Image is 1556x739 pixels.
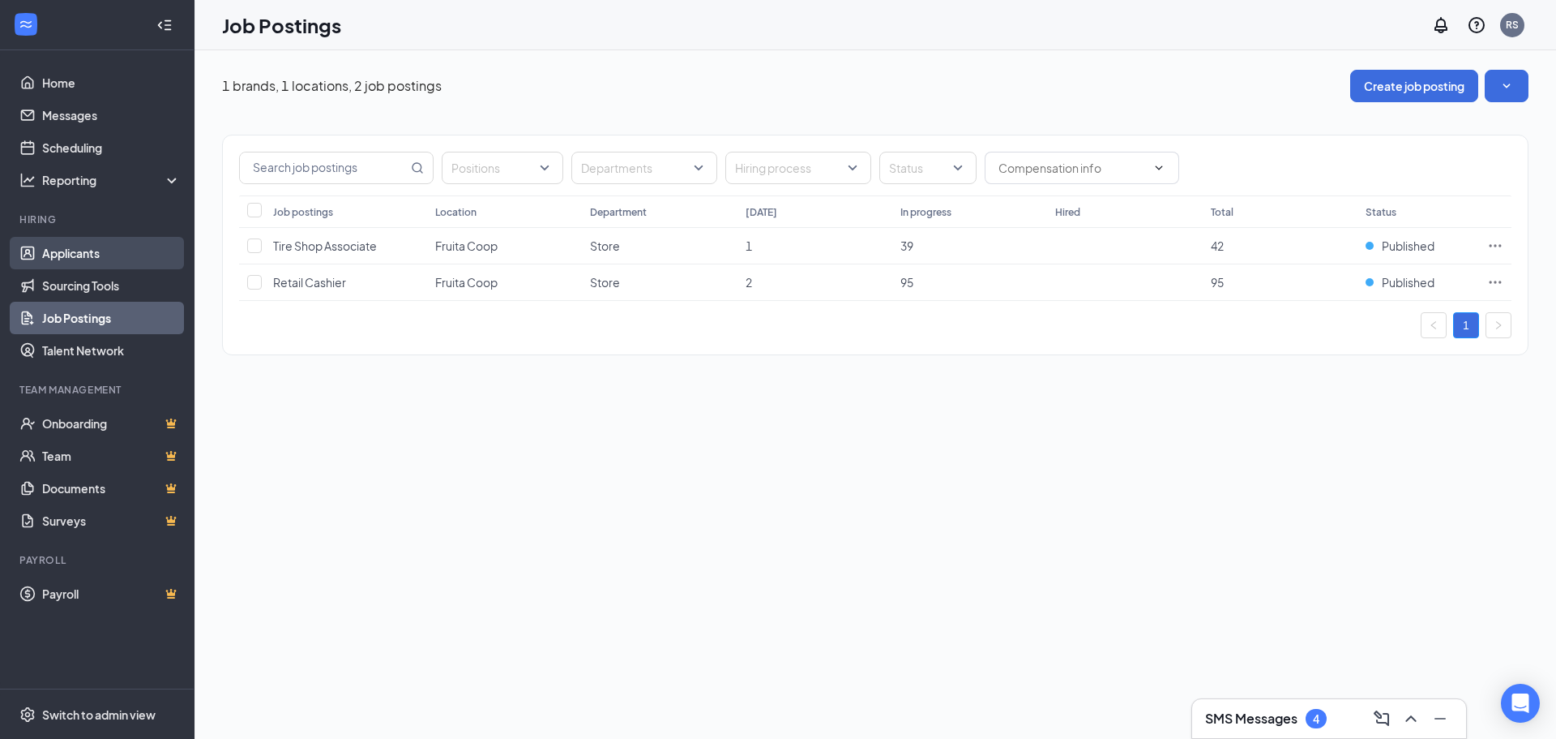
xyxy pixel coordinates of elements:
[900,275,913,290] span: 95
[411,161,424,174] svg: MagnifyingGlass
[1369,706,1395,732] button: ComposeMessage
[1506,18,1519,32] div: RS
[998,159,1146,177] input: Compensation info
[42,172,182,188] div: Reporting
[42,407,181,440] a: OnboardingCrown
[42,269,181,302] a: Sourcing Tools
[19,213,177,226] div: Hiring
[590,275,620,290] span: Store
[42,237,181,269] a: Applicants
[156,17,173,33] svg: Collapse
[435,275,498,290] span: Fruita Coop
[1203,195,1357,228] th: Total
[737,195,892,228] th: [DATE]
[1047,195,1202,228] th: Hired
[240,153,408,183] input: Search job postings
[1467,15,1486,35] svg: QuestionInfo
[222,77,442,95] p: 1 brands, 1 locations, 2 job postings
[900,238,913,253] span: 39
[1350,70,1478,102] button: Create job posting
[1498,78,1515,94] svg: SmallChevronDown
[42,67,181,99] a: Home
[42,440,181,472] a: TeamCrown
[1401,709,1421,728] svg: ChevronUp
[1398,706,1424,732] button: ChevronUp
[1494,320,1503,330] span: right
[1421,312,1447,338] button: left
[19,383,177,397] div: Team Management
[590,238,620,253] span: Store
[1382,274,1434,290] span: Published
[19,553,177,567] div: Payroll
[1427,706,1453,732] button: Minimize
[582,264,737,301] td: Store
[746,238,752,253] span: 1
[18,16,34,32] svg: WorkstreamLogo
[1372,709,1391,728] svg: ComposeMessage
[273,275,346,290] span: Retail Cashier
[273,238,377,253] span: Tire Shop Associate
[19,707,36,723] svg: Settings
[42,334,181,367] a: Talent Network
[1431,15,1451,35] svg: Notifications
[1487,274,1503,290] svg: Ellipses
[42,707,156,723] div: Switch to admin view
[273,205,333,219] div: Job postings
[1152,161,1165,174] svg: ChevronDown
[1454,313,1478,337] a: 1
[42,99,181,131] a: Messages
[1211,275,1224,290] span: 95
[1357,195,1479,228] th: Status
[42,505,181,537] a: SurveysCrown
[42,472,181,505] a: DocumentsCrown
[19,172,36,188] svg: Analysis
[1485,70,1528,102] button: SmallChevronDown
[1429,320,1438,330] span: left
[1421,312,1447,338] li: Previous Page
[1453,312,1479,338] li: 1
[1382,238,1434,254] span: Published
[1501,684,1540,723] div: Open Intercom Messenger
[1313,712,1319,726] div: 4
[427,264,582,301] td: Fruita Coop
[435,205,477,219] div: Location
[1485,312,1511,338] li: Next Page
[746,275,752,290] span: 2
[1487,238,1503,254] svg: Ellipses
[42,578,181,610] a: PayrollCrown
[427,228,582,264] td: Fruita Coop
[1205,710,1297,728] h3: SMS Messages
[590,205,647,219] div: Department
[222,11,341,39] h1: Job Postings
[1485,312,1511,338] button: right
[42,131,181,164] a: Scheduling
[892,195,1047,228] th: In progress
[42,302,181,334] a: Job Postings
[1430,709,1450,728] svg: Minimize
[435,238,498,253] span: Fruita Coop
[582,228,737,264] td: Store
[1211,238,1224,253] span: 42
